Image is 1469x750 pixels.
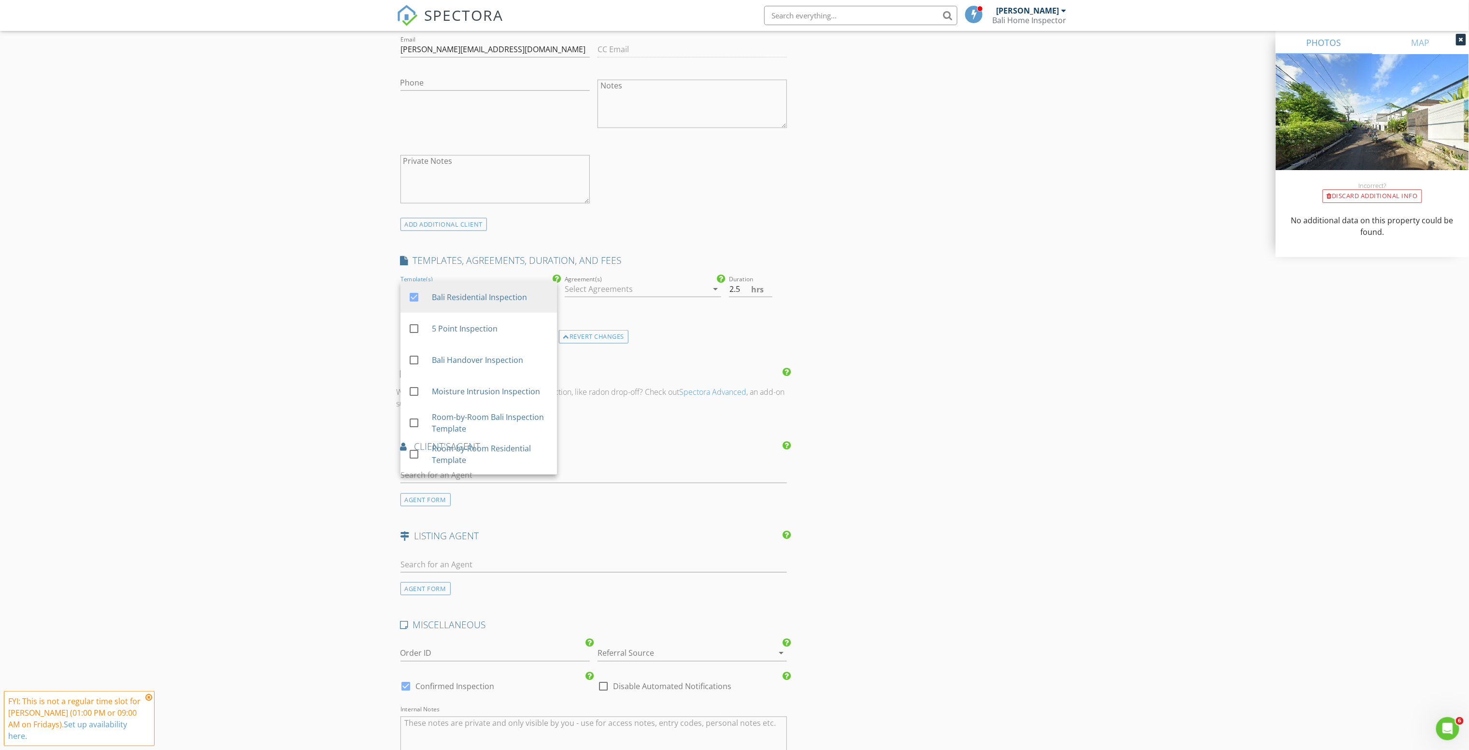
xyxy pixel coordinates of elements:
[400,557,787,573] input: Search for an Agent
[414,440,451,453] span: client's
[400,530,787,542] h4: LISTING AGENT
[729,281,772,297] input: 0.0
[400,218,487,231] div: ADD ADDITIONAL client
[1436,717,1459,740] iframe: Intercom live chat
[400,493,451,506] div: AGENT FORM
[1372,31,1469,54] a: MAP
[431,386,549,397] div: Moisture Intrusion Inspection
[8,695,143,742] div: FYI: This is not a regular time slot for [PERSON_NAME] (01:00 PM or 09:00 AM on Fridays).
[993,15,1067,25] div: Bali Home Inspector
[680,387,747,397] a: Spectora Advanced
[400,440,787,453] h4: AGENT
[431,291,549,303] div: Bali Residential Inspection
[400,367,787,379] h4: INSPECTION EVENTS
[751,286,764,293] span: hrs
[775,648,787,659] i: arrow_drop_down
[1276,31,1372,54] a: PHOTOS
[8,719,127,741] a: Set up availability here.
[397,13,504,33] a: SPECTORA
[613,682,731,692] label: Disable Automated Notifications
[764,6,957,25] input: Search everything...
[1323,189,1422,203] div: Discard Additional info
[997,6,1059,15] div: [PERSON_NAME]
[400,467,787,483] input: Search for an Agent
[400,254,787,267] h4: TEMPLATES, AGREEMENTS, DURATION, AND FEES
[431,323,549,334] div: 5 Point Inspection
[1287,215,1457,238] p: No additional data on this property could be found.
[1276,182,1469,189] div: Incorrect?
[559,330,629,344] div: Revert changes
[416,682,495,692] label: Confirmed Inspection
[431,354,549,366] div: Bali Handover Inspection
[400,619,787,631] h4: MISCELLANEOUS
[397,5,418,26] img: The Best Home Inspection Software - Spectora
[710,283,721,295] i: arrow_drop_down
[1276,54,1469,193] img: streetview
[400,582,451,595] div: AGENT FORM
[431,411,549,434] div: Room-by-Room Bali Inspection Template
[397,386,791,409] p: Want events that are connected with the inspection, like radon drop-off? Check out , an add-on su...
[425,5,504,25] span: SPECTORA
[1456,717,1464,725] span: 6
